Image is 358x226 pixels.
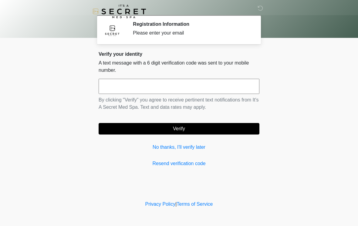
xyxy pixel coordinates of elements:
img: It's A Secret Med Spa Logo [93,5,146,18]
a: | [175,201,177,207]
a: Terms of Service [177,201,213,207]
a: No thanks, I'll verify later [99,144,259,151]
p: A text message with a 6 digit verification code was sent to your mobile number. [99,59,259,74]
p: By clicking "Verify" you agree to receive pertinent text notifications from It's A Secret Med Spa... [99,96,259,111]
a: Privacy Policy [145,201,176,207]
a: Resend verification code [99,160,259,167]
h2: Registration Information [133,21,250,27]
h2: Verify your identity [99,51,259,57]
img: Agent Avatar [103,21,121,39]
button: Verify [99,123,259,135]
div: Please enter your email [133,29,250,37]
